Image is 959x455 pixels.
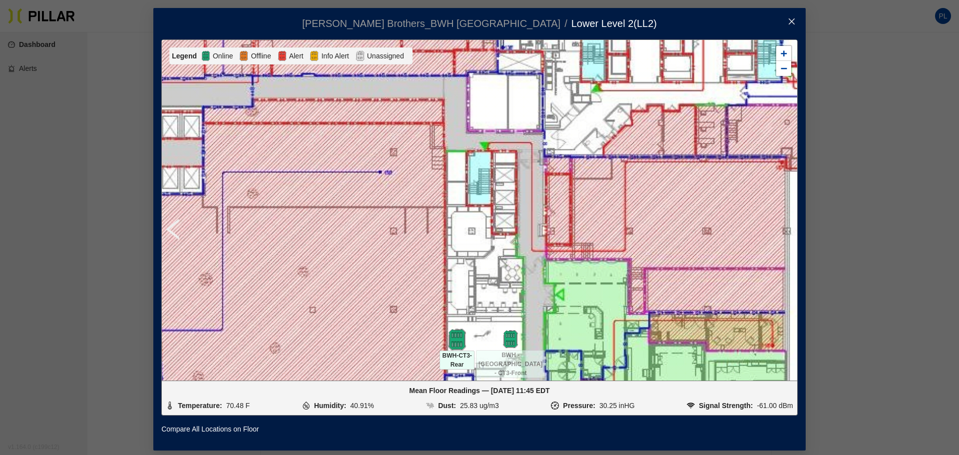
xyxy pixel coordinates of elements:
[493,330,528,348] div: BWH - [GEOGRAPHIC_DATA] - CT3-Front
[563,400,595,411] div: Pressure:
[788,17,796,25] span: close
[699,400,753,411] div: Signal Strength:
[447,329,468,351] img: pod-online.97050380.svg
[277,50,287,62] img: Alert
[302,402,310,410] img: HUMIDITY
[178,400,222,411] div: Temperature:
[302,18,560,29] span: [PERSON_NAME] Brothers_BWH [GEOGRAPHIC_DATA]
[201,50,211,62] img: Online
[309,50,319,62] img: Alert
[365,50,406,61] span: Unassigned
[551,400,634,411] li: 30.25 inHG
[314,400,347,411] div: Humidity:
[778,8,806,36] button: Close
[551,402,559,410] img: PRESSURE
[781,47,787,59] span: +
[571,18,657,29] span: Lower Level 2 ( LL2 )
[161,217,185,241] span: left
[687,402,695,410] img: SIGNAL_RSSI
[302,400,374,411] li: 40.91%
[319,50,351,61] span: Info Alert
[501,330,519,348] img: pod-online.97050380.svg
[426,400,499,411] li: 25.83 ug/m3
[166,385,793,396] div: Mean Floor Readings — [DATE] 11:45 EDT
[211,50,235,61] span: Online
[287,50,306,61] span: Alert
[440,351,475,370] span: BWH-CT3-Rear
[355,50,365,62] img: Unassigned
[476,350,545,378] span: BWH - [GEOGRAPHIC_DATA] - CT3-Front
[776,61,791,76] a: Zoom out
[166,402,174,410] img: TEMPERATURE
[426,402,434,410] img: DUST
[239,50,249,62] img: Offline
[172,50,201,61] div: Legend
[161,424,259,435] a: Compare All Locations on Floor
[438,400,456,411] div: Dust:
[166,400,250,411] li: 70.48 F
[440,331,475,349] div: BWH-CT3-Rear
[564,18,567,29] span: /
[781,62,787,74] span: −
[776,46,791,61] a: Zoom in
[249,50,273,61] span: Offline
[687,400,793,411] li: -61.00 dBm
